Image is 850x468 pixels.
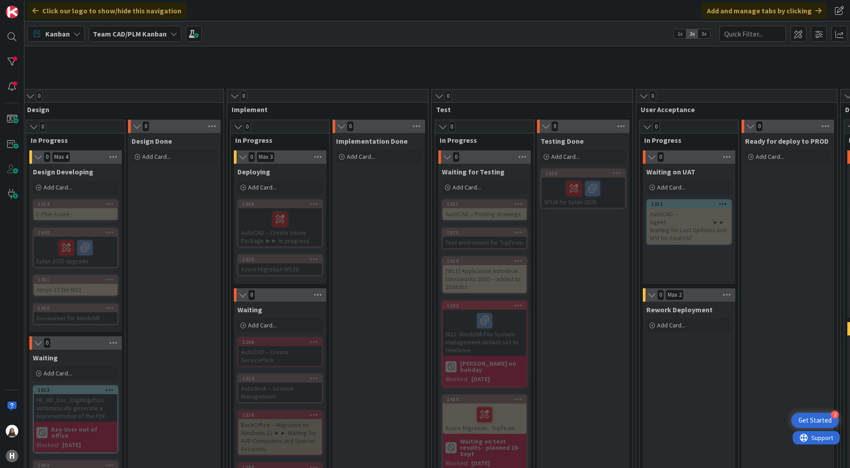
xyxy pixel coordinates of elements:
[647,200,731,208] div: 1311
[238,208,322,246] div: AutoCAD -- Create Intune Package ►► In progress
[44,183,72,191] span: Add Card...
[34,276,117,284] div: 1351
[551,121,558,132] span: 0
[445,375,469,384] div: Blocked:
[238,200,322,208] div: 1868
[702,3,827,19] div: Add and manage tabs by clicking
[238,375,322,383] div: 1314
[447,230,526,236] div: 1075
[34,394,117,422] div: HE_HD_Doc_EngMngdSys automatically generate a representation of the PDF.
[443,395,526,434] div: 1434Azure Migration - TopTeam
[442,167,505,176] span: Waiting for Testing
[27,3,187,19] div: Click our logo to show/hide this navigation
[831,411,839,419] div: 2
[541,169,625,208] div: 1650XPLM for Eplan 2025
[34,229,117,267] div: 1649Eplan 2025 upgrade
[745,137,829,145] span: Ready for deploy to PROD
[336,137,408,145] span: Implementation Done
[443,395,526,403] div: 1434
[443,265,526,293] div: [W11] Application Autodesk Navisworks 2020 -- added to 2504 list
[447,303,526,309] div: 1243
[242,412,322,418] div: 1316
[34,386,117,394] div: 1813
[238,200,322,246] div: 1868AutoCAD -- Create Intune Package ►► In progress
[545,170,625,177] div: 1650
[248,290,255,300] span: 0
[443,302,526,310] div: 1243
[33,353,58,362] span: Waiting
[447,201,526,207] div: 1331
[36,440,60,450] div: Blocked:
[460,360,524,373] b: [PERSON_NAME] on holiday
[447,258,526,264] div: 1814
[54,155,68,159] div: Max 4
[38,277,117,283] div: 1351
[541,137,584,145] span: Testing Done
[33,167,93,176] span: Design Developing
[657,183,686,191] span: Add Card...
[44,152,51,162] span: 0
[19,1,40,12] span: Support
[443,302,526,356] div: 1243W11: Windchill File System management default set to OneDrive
[443,403,526,434] div: Azure Migration - TopTeam
[259,155,273,159] div: Max 3
[646,305,713,314] span: Rework Deployment
[242,201,322,207] div: 1868
[238,338,322,366] div: 1296AutoCAD -- Create ServicePack
[443,200,526,208] div: 1331
[443,310,526,356] div: W11: Windchill File System management default set to OneDrive
[38,305,117,311] div: 1069
[34,229,117,237] div: 1649
[242,339,322,345] div: 1296
[657,152,664,162] span: 0
[244,121,251,132] span: 0
[657,290,664,300] span: 0
[237,167,270,176] span: Deploying
[248,152,255,162] span: 0
[39,121,46,132] span: 0
[756,121,763,132] span: 0
[44,369,72,377] span: Add Card...
[142,121,149,132] span: 0
[238,411,322,455] div: 1316BackOffice -- Migration to Windows 11 ►► Waiting for AVD Computers and Special Accounts.
[34,304,117,324] div: 1069Docworker for Windchill
[551,153,580,161] span: Add Card...
[443,208,526,220] div: AutoCAD -- Printing drawings
[445,459,469,468] div: Blocked:
[38,201,117,207] div: 1014
[232,105,417,114] span: Implement
[541,169,625,178] div: 1650
[651,201,731,207] div: 1311
[36,91,43,101] span: 0
[653,121,660,132] span: 0
[45,28,70,39] span: Kanban
[647,200,731,244] div: 1311AutoCAD -- Agent ►► Waiting for Last Updates and MSI for Final FAT
[646,167,695,176] span: Waiting on UAT
[447,396,526,403] div: 1434
[347,121,354,132] span: 0
[248,321,277,329] span: Add Card...
[34,304,117,312] div: 1069
[6,425,18,437] img: KM
[647,208,731,244] div: AutoCAD -- Agent ►► Waiting for Last Updates and MSI for Final FAT
[34,237,117,267] div: Eplan 2025 upgrade
[93,29,167,38] b: Team CAD/PLM Kanban
[791,413,839,428] div: Open Get Started checklist, remaining modules: 2
[34,200,117,208] div: 1014
[34,208,117,220] div: E-Plan Azure
[453,183,481,191] span: Add Card...
[34,386,117,422] div: 1813HE_HD_Doc_EngMngdSys automatically generate a representation of the PDF.
[238,375,322,402] div: 1314Autodesk -- License Management
[238,263,322,275] div: Azure Migration WS20
[238,338,322,346] div: 1296
[238,346,322,366] div: AutoCAD -- Create ServicePack
[34,276,117,295] div: 1351Ansys 17 for W11
[443,257,526,265] div: 1814
[719,26,786,42] input: Quick Filter...
[238,411,322,419] div: 1316
[142,153,171,161] span: Add Card...
[62,440,81,450] div: [DATE]
[649,91,656,101] span: 0
[641,105,826,114] span: User Acceptance
[443,229,526,237] div: 1075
